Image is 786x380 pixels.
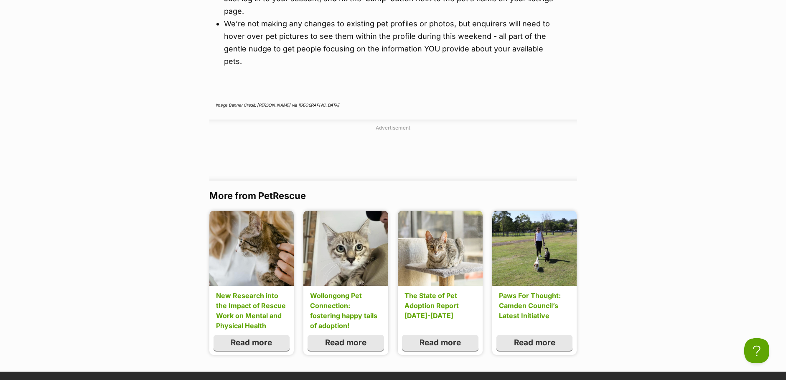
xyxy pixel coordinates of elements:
img: uplgmceoelu8k10jrmus.jpg [398,211,482,286]
a: Read more [496,335,572,351]
em: Image Banner Credit: [PERSON_NAME] via [GEOGRAPHIC_DATA] [216,102,339,107]
img: rpruq9jwmkoy1mzgclh9.jpg [492,211,577,286]
a: Read more [214,335,290,351]
a: Paws For Thought: Camden Council’s Latest Initiative [499,291,570,321]
img: z4xklv1v5upnmrkixit0.jpg [209,211,294,286]
a: Read more [308,335,384,351]
a: Wollongong Pet Connection: fostering happy tails of adoption! [310,291,381,331]
a: Read more [402,335,478,351]
a: The State of Pet Adoption Report [DATE]-[DATE] [404,291,476,321]
div: Advertisement [209,120,577,181]
a: New Research into the Impact of Rescue Work on Mental and Physical Health [216,291,287,331]
iframe: Help Scout Beacon - Open [744,338,769,363]
li: We’re not making any changes to existing pet profiles or photos, but enquirers will need to hover... [224,18,562,68]
h3: More from PetRescue [209,190,577,201]
img: phhou72wwxsxfvtoigzu.jpg [303,211,388,286]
